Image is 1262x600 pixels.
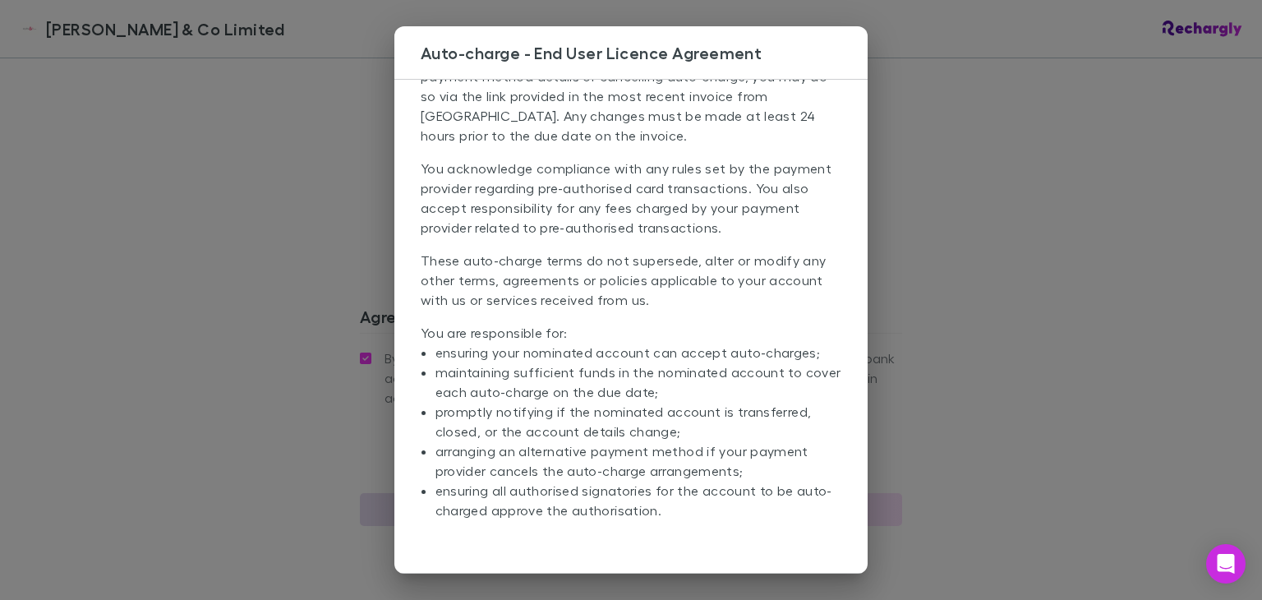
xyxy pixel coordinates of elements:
li: ensuring your nominated account can accept auto-charges; [435,343,841,362]
p: To modify your auto-charge settings, such as updating your payment method details or cancelling a... [421,47,841,159]
p: These auto-charge terms do not supersede, alter or modify any other terms, agreements or policies... [421,251,841,323]
li: ensuring all authorised signatories for the account to be auto-charged approve the authorisation. [435,481,841,520]
li: arranging an alternative payment method if your payment provider cancels the auto-charge arrangem... [435,441,841,481]
p: You acknowledge compliance with any rules set by the payment provider regarding pre-authorised ca... [421,159,841,251]
p: You are responsible for: [421,323,841,547]
li: promptly notifying if the nominated account is transferred, closed, or the account details change; [435,402,841,441]
li: maintaining sufficient funds in the nominated account to cover each auto-charge on the due date; [435,362,841,402]
h3: Auto-charge - End User Licence Agreement [421,43,868,62]
div: Open Intercom Messenger [1206,544,1246,584]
